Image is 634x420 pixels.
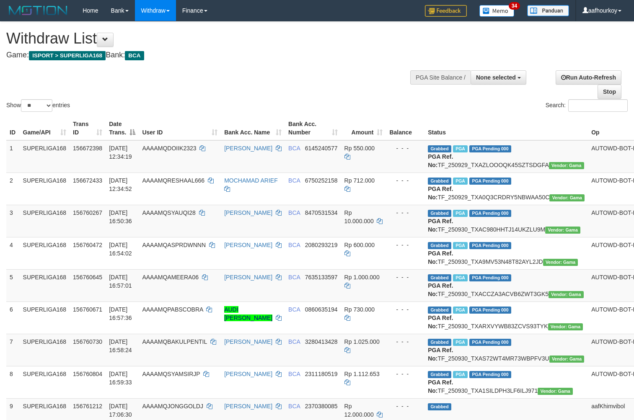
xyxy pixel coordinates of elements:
a: Stop [598,85,621,99]
a: [PERSON_NAME] [224,209,272,216]
span: PGA Pending [469,145,511,152]
span: 156760645 [73,274,102,281]
span: Rp 1.025.000 [344,338,380,345]
span: Marked by aafsoycanthlai [453,339,468,346]
a: [PERSON_NAME] [224,403,272,410]
th: Amount: activate to sort column ascending [341,116,386,140]
a: Run Auto-Refresh [556,70,621,85]
span: ISPORT > SUPERLIGA168 [29,51,106,60]
span: BCA [288,338,300,345]
span: Vendor URL: https://trx31.1velocity.biz [549,356,585,363]
a: [PERSON_NAME] [224,338,272,345]
div: - - - [389,305,421,314]
b: PGA Ref. No: [428,314,453,330]
span: Rp 712.000 [344,177,375,184]
span: Vendor URL: https://trx31.1velocity.biz [543,259,578,266]
span: Rp 550.000 [344,145,375,152]
span: Marked by aafsoycanthlai [453,371,468,378]
span: Grabbed [428,210,451,217]
span: Vendor URL: https://trx31.1velocity.biz [538,388,573,395]
span: 34 [509,2,520,10]
span: Marked by aafsoycanthlai [453,210,468,217]
span: PGA Pending [469,178,511,185]
span: Rp 1.000.000 [344,274,380,281]
span: Copy 6145240577 to clipboard [305,145,338,152]
span: [DATE] 16:54:02 [109,242,132,257]
span: Vendor URL: https://trx31.1velocity.biz [548,323,583,330]
span: Marked by aafsoycanthlai [453,145,468,152]
b: PGA Ref. No: [428,250,453,265]
th: Status [424,116,588,140]
button: None selected [471,70,526,85]
span: Copy 2311180519 to clipboard [305,371,338,377]
span: [DATE] 16:57:36 [109,306,132,321]
td: TF_250930_TXAC980HHTJ14UKZLU9M [424,205,588,237]
b: PGA Ref. No: [428,347,453,362]
img: Feedback.jpg [425,5,467,17]
span: None selected [476,74,516,81]
a: [PERSON_NAME] [224,274,272,281]
th: User ID: activate to sort column ascending [139,116,221,140]
span: AAAAMQBAKULPENTIL [142,338,207,345]
span: AAAAMQJONGGOLDJ [142,403,203,410]
img: MOTION_logo.png [6,4,70,17]
span: Grabbed [428,178,451,185]
th: Trans ID: activate to sort column ascending [70,116,106,140]
span: PGA Pending [469,339,511,346]
span: Rp 1.112.653 [344,371,380,377]
span: BCA [288,403,300,410]
span: Marked by aafsoycanthlai [453,307,468,314]
span: 156760472 [73,242,102,248]
span: BCA [288,306,300,313]
td: 2 [6,173,20,205]
span: BCA [125,51,144,60]
a: [PERSON_NAME] [224,242,272,248]
span: [DATE] 17:06:30 [109,403,132,418]
span: [DATE] 16:58:24 [109,338,132,353]
td: 1 [6,140,20,173]
a: MOCHAMAD ARIEF [224,177,278,184]
span: AAAAMQSYAUQI28 [142,209,195,216]
td: SUPERLIGA168 [20,173,70,205]
th: ID [6,116,20,140]
span: Copy 2080293219 to clipboard [305,242,338,248]
span: 156760267 [73,209,102,216]
span: Copy 8470531534 to clipboard [305,209,338,216]
span: 156760804 [73,371,102,377]
span: AAAAMQAMEERA06 [142,274,199,281]
span: [DATE] 12:34:19 [109,145,132,160]
h4: Game: Bank: [6,51,414,59]
span: AAAAMQRESHAAL666 [142,177,204,184]
div: - - - [389,176,421,185]
b: PGA Ref. No: [428,218,453,233]
span: Vendor URL: https://trx31.1velocity.biz [549,162,584,169]
span: AAAAMQDOIIK2323 [142,145,196,152]
td: 4 [6,237,20,269]
div: - - - [389,209,421,217]
div: - - - [389,370,421,378]
b: PGA Ref. No: [428,186,453,201]
img: panduan.png [527,5,569,16]
span: PGA Pending [469,371,511,378]
h1: Withdraw List [6,30,414,47]
span: [DATE] 16:57:01 [109,274,132,289]
td: TF_250930_TXAS72WT4MR73WBPFV3U [424,334,588,366]
span: AAAAMQSYAMSIRJP [142,371,200,377]
span: Vendor URL: https://trx31.1velocity.biz [549,194,585,201]
td: 6 [6,301,20,334]
td: SUPERLIGA168 [20,301,70,334]
span: Grabbed [428,403,451,410]
span: Rp 10.000.000 [344,209,374,224]
span: AAAAMQPABSCOBRA [142,306,203,313]
td: SUPERLIGA168 [20,366,70,398]
label: Search: [546,99,628,112]
td: TF_250930_TXA1SILDPH3LF6ILJ971 [424,366,588,398]
span: Marked by aafsoycanthlai [453,242,468,249]
a: [PERSON_NAME] [224,371,272,377]
span: Grabbed [428,307,451,314]
th: Game/API: activate to sort column ascending [20,116,70,140]
td: TF_250929_TXA0Q3CRDRY5NBWAA50C [424,173,588,205]
span: Rp 730.000 [344,306,375,313]
span: Copy 7635133597 to clipboard [305,274,338,281]
span: BCA [288,371,300,377]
